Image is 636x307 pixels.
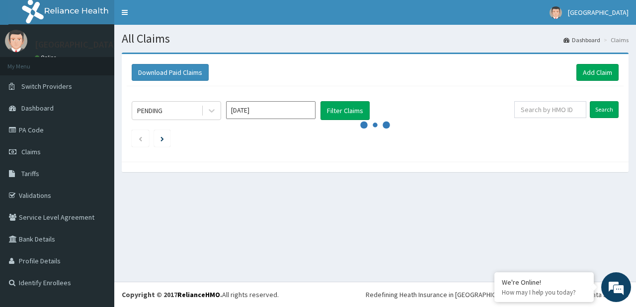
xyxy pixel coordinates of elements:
[5,30,27,52] img: User Image
[360,110,390,140] svg: audio-loading
[226,101,316,119] input: Select Month and Year
[576,64,619,81] a: Add Claim
[21,169,39,178] span: Tariffs
[132,64,209,81] button: Download Paid Claims
[514,101,586,118] input: Search by HMO ID
[35,40,117,49] p: [GEOGRAPHIC_DATA]
[137,106,162,116] div: PENDING
[114,282,636,307] footer: All rights reserved.
[122,32,629,45] h1: All Claims
[590,101,619,118] input: Search
[35,54,59,61] a: Online
[122,290,222,299] strong: Copyright © 2017 .
[601,36,629,44] li: Claims
[550,6,562,19] img: User Image
[502,278,586,287] div: We're Online!
[160,134,164,143] a: Next page
[320,101,370,120] button: Filter Claims
[502,288,586,297] p: How may I help you today?
[563,36,600,44] a: Dashboard
[21,82,72,91] span: Switch Providers
[21,147,41,156] span: Claims
[568,8,629,17] span: [GEOGRAPHIC_DATA]
[177,290,220,299] a: RelianceHMO
[138,134,143,143] a: Previous page
[21,104,54,113] span: Dashboard
[366,290,629,300] div: Redefining Heath Insurance in [GEOGRAPHIC_DATA] using Telemedicine and Data Science!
